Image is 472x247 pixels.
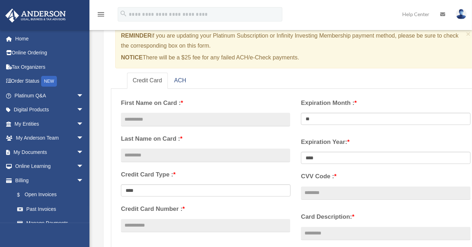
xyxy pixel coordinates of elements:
button: Close [466,30,471,38]
label: CVV Code : [301,171,470,182]
span: arrow_drop_down [77,173,91,188]
a: Platinum Q&Aarrow_drop_down [5,88,94,103]
a: My Anderson Teamarrow_drop_down [5,131,94,145]
p: There will be a $25 fee for any failed ACH/e-Check payments. [121,53,463,63]
label: Credit Card Type : [121,169,290,180]
i: search [120,10,127,18]
label: First Name on Card : [121,98,290,108]
a: My Entitiesarrow_drop_down [5,117,94,131]
span: arrow_drop_down [77,88,91,103]
label: Expiration Year: [301,137,470,147]
label: Card Description: [301,212,470,222]
span: arrow_drop_down [77,117,91,131]
a: $Open Invoices [10,188,94,202]
a: Online Learningarrow_drop_down [5,159,94,174]
a: Billingarrow_drop_down [5,173,94,188]
label: Expiration Month : [301,98,470,108]
a: Home [5,32,94,46]
img: User Pic [456,9,467,19]
a: ACH [169,73,192,89]
span: arrow_drop_down [77,145,91,160]
strong: NOTICE [121,54,142,60]
img: Anderson Advisors Platinum Portal [3,9,68,23]
span: arrow_drop_down [77,103,91,117]
label: Last Name on Card : [121,134,290,144]
strong: REMINDER [121,33,151,39]
a: Order StatusNEW [5,74,94,89]
a: Credit Card [127,73,168,89]
span: arrow_drop_down [77,131,91,146]
a: Online Ordering [5,46,94,60]
i: menu [97,10,105,19]
span: arrow_drop_down [77,159,91,174]
span: $ [21,190,25,199]
div: NEW [41,76,57,87]
label: Credit Card Number : [121,204,290,214]
a: Tax Organizers [5,60,94,74]
a: Manage Payments [10,216,91,231]
a: Digital Productsarrow_drop_down [5,103,94,117]
a: My Documentsarrow_drop_down [5,145,94,159]
a: Past Invoices [10,202,94,216]
a: menu [97,13,105,19]
span: × [466,30,471,38]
